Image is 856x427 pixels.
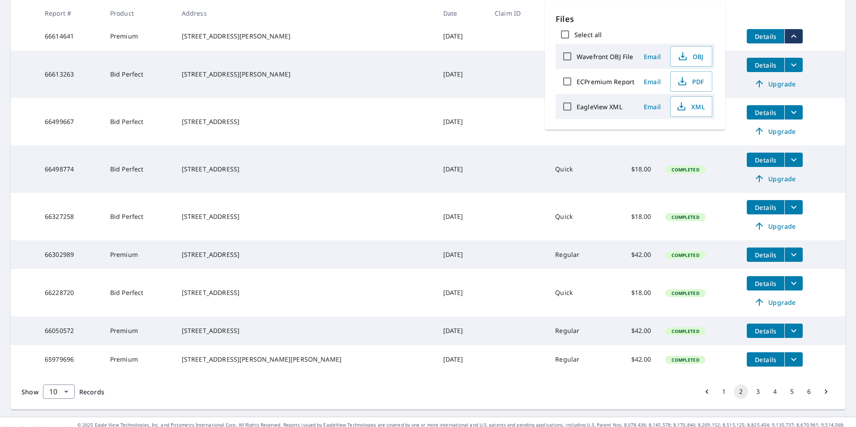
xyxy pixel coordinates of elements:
[666,252,704,258] span: Completed
[43,384,75,399] div: Show 10 records
[666,214,704,220] span: Completed
[607,269,658,316] td: $18.00
[698,384,835,399] nav: pagination navigation
[717,384,731,399] button: Go to page 1
[577,52,633,61] label: Wavefront OBJ File
[676,76,705,87] span: PDF
[752,108,779,117] span: Details
[747,124,803,138] a: Upgrade
[768,384,782,399] button: Go to page 4
[700,384,714,399] button: Go to previous page
[784,200,803,214] button: filesDropdownBtn-66327258
[574,30,602,39] label: Select all
[21,388,39,396] span: Show
[182,355,429,364] div: [STREET_ADDRESS][PERSON_NAME][PERSON_NAME]
[819,384,833,399] button: Go to next page
[548,269,607,316] td: Quick
[752,279,779,288] span: Details
[607,145,658,193] td: $18.00
[752,156,779,164] span: Details
[436,51,488,98] td: [DATE]
[103,345,175,374] td: Premium
[38,145,103,193] td: 66498774
[548,316,607,345] td: Regular
[752,355,779,364] span: Details
[747,324,784,338] button: detailsBtn-66050572
[103,22,175,51] td: Premium
[747,352,784,367] button: detailsBtn-65979696
[638,75,667,89] button: Email
[556,13,715,25] p: Files
[103,240,175,269] td: Premium
[747,276,784,290] button: detailsBtn-66228720
[182,70,429,79] div: [STREET_ADDRESS][PERSON_NAME]
[607,345,658,374] td: $42.00
[642,77,663,86] span: Email
[670,46,712,67] button: OBJ
[38,269,103,316] td: 66228720
[752,32,779,41] span: Details
[642,52,663,61] span: Email
[676,101,705,112] span: XML
[182,288,429,297] div: [STREET_ADDRESS]
[752,78,797,89] span: Upgrade
[666,167,704,173] span: Completed
[548,145,607,193] td: Quick
[103,269,175,316] td: Bid Perfect
[747,171,803,186] a: Upgrade
[752,221,797,231] span: Upgrade
[784,324,803,338] button: filesDropdownBtn-66050572
[666,357,704,363] span: Completed
[670,96,712,117] button: XML
[642,102,663,111] span: Email
[747,29,784,43] button: detailsBtn-66614641
[103,145,175,193] td: Bid Perfect
[747,248,784,262] button: detailsBtn-66302989
[436,316,488,345] td: [DATE]
[752,251,779,259] span: Details
[784,352,803,367] button: filesDropdownBtn-65979696
[436,145,488,193] td: [DATE]
[784,105,803,120] button: filesDropdownBtn-66499667
[784,58,803,72] button: filesDropdownBtn-66613263
[103,193,175,240] td: Bid Perfect
[436,345,488,374] td: [DATE]
[548,240,607,269] td: Regular
[802,384,816,399] button: Go to page 6
[747,295,803,309] a: Upgrade
[38,316,103,345] td: 66050572
[751,384,765,399] button: Go to page 3
[436,22,488,51] td: [DATE]
[638,50,667,64] button: Email
[752,173,797,184] span: Upgrade
[752,203,779,212] span: Details
[666,328,704,334] span: Completed
[752,61,779,69] span: Details
[607,316,658,345] td: $42.00
[103,51,175,98] td: Bid Perfect
[182,326,429,335] div: [STREET_ADDRESS]
[38,240,103,269] td: 66302989
[182,250,429,259] div: [STREET_ADDRESS]
[747,219,803,233] a: Upgrade
[784,153,803,167] button: filesDropdownBtn-66498774
[182,165,429,174] div: [STREET_ADDRESS]
[785,384,799,399] button: Go to page 5
[38,98,103,145] td: 66499667
[38,51,103,98] td: 66613263
[676,51,705,62] span: OBJ
[577,77,634,86] label: ECPremium Report
[752,297,797,307] span: Upgrade
[38,345,103,374] td: 65979696
[182,32,429,41] div: [STREET_ADDRESS][PERSON_NAME]
[182,117,429,126] div: [STREET_ADDRESS]
[182,212,429,221] div: [STREET_ADDRESS]
[784,248,803,262] button: filesDropdownBtn-66302989
[670,71,712,92] button: PDF
[38,22,103,51] td: 66614641
[747,77,803,91] a: Upgrade
[734,384,748,399] button: page 2
[436,193,488,240] td: [DATE]
[38,193,103,240] td: 66327258
[436,98,488,145] td: [DATE]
